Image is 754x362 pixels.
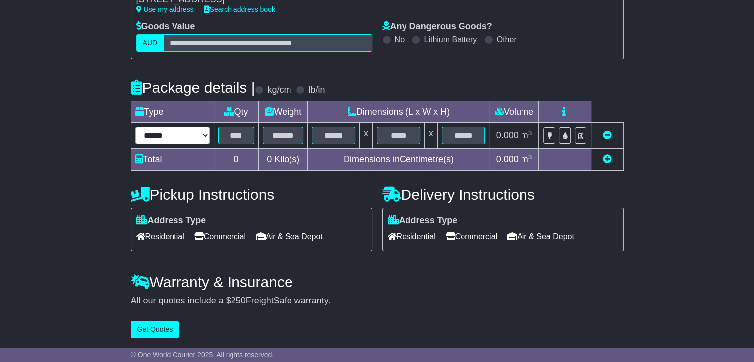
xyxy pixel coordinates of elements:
[204,5,275,13] a: Search address book
[131,274,624,290] h4: Warranty & Insurance
[131,79,255,96] h4: Package details |
[231,296,246,305] span: 250
[359,123,372,149] td: x
[382,21,492,32] label: Any Dangerous Goods?
[308,85,325,96] label: lb/in
[194,229,246,244] span: Commercial
[259,101,308,123] td: Weight
[497,35,517,44] label: Other
[131,296,624,306] div: All our quotes include a $ FreightSafe warranty.
[136,34,164,52] label: AUD
[131,351,274,359] span: © One World Courier 2025. All rights reserved.
[395,35,405,44] label: No
[388,215,458,226] label: Address Type
[131,101,214,123] td: Type
[446,229,497,244] span: Commercial
[131,321,179,338] button: Get Quotes
[136,5,194,13] a: Use my address
[214,149,259,171] td: 0
[424,123,437,149] td: x
[496,154,519,164] span: 0.000
[603,130,612,140] a: Remove this item
[382,186,624,203] h4: Delivery Instructions
[136,229,184,244] span: Residential
[507,229,574,244] span: Air & Sea Depot
[521,130,532,140] span: m
[267,154,272,164] span: 0
[136,21,195,32] label: Goods Value
[489,101,539,123] td: Volume
[528,129,532,137] sup: 3
[131,149,214,171] td: Total
[214,101,259,123] td: Qty
[603,154,612,164] a: Add new item
[131,186,372,203] h4: Pickup Instructions
[528,153,532,161] sup: 3
[424,35,477,44] label: Lithium Battery
[136,215,206,226] label: Address Type
[308,149,489,171] td: Dimensions in Centimetre(s)
[256,229,323,244] span: Air & Sea Depot
[308,101,489,123] td: Dimensions (L x W x H)
[521,154,532,164] span: m
[259,149,308,171] td: Kilo(s)
[388,229,436,244] span: Residential
[267,85,291,96] label: kg/cm
[496,130,519,140] span: 0.000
